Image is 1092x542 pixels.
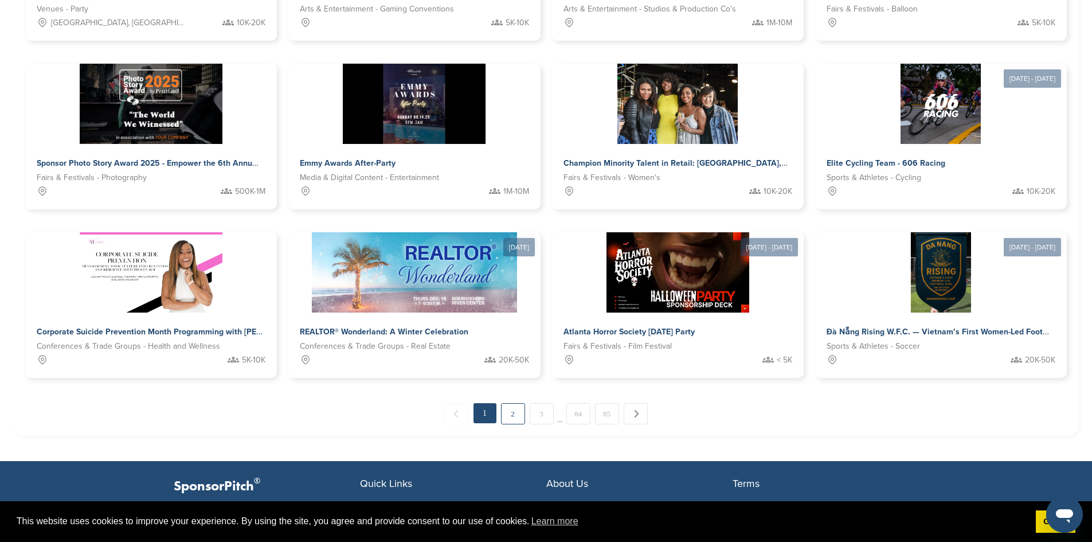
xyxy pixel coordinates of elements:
[506,17,529,29] span: 5K-10K
[563,171,660,184] span: Fairs & Festivals - Women's
[360,477,412,490] span: Quick Links
[827,327,1076,337] span: Đà Nẵng Rising W.F.C. — Vietnam’s First Women-Led Football Club
[911,232,971,313] img: Sponsorpitch &
[552,214,804,378] a: [DATE] - [DATE] Sponsorpitch & Atlanta Horror Society [DATE] Party Fairs & Festivals - Film Festi...
[503,238,535,256] div: [DATE]
[546,477,588,490] span: About Us
[51,17,186,29] span: [GEOGRAPHIC_DATA], [GEOGRAPHIC_DATA]
[235,185,265,198] span: 500K-1M
[300,3,454,15] span: Arts & Entertainment - Gaming Conventions
[254,474,260,488] span: ®
[473,403,496,423] em: 1
[503,185,529,198] span: 1M-10M
[25,64,277,209] a: Sponsorpitch & Sponsor Photo Story Award 2025 - Empower the 6th Annual Global Storytelling Compet...
[37,158,378,168] span: Sponsor Photo Story Award 2025 - Empower the 6th Annual Global Storytelling Competition
[566,403,590,424] a: 84
[766,17,792,29] span: 1M-10M
[300,340,451,353] span: Conferences & Trade Groups - Real Estate
[17,513,1027,530] span: This website uses cookies to improve your experience. By using the site, you agree and provide co...
[80,64,222,144] img: Sponsorpitch &
[312,232,517,313] img: Sponsorpitch &
[595,403,619,424] a: 85
[499,354,529,366] span: 20K-50K
[1032,17,1055,29] span: 5K-10K
[174,478,360,495] p: SponsorPitch
[501,403,525,424] a: 2
[300,171,439,184] span: Media & Digital Content - Entertainment
[530,513,580,530] a: learn more about cookies
[606,232,749,313] img: Sponsorpitch &
[563,158,979,168] span: Champion Minority Talent in Retail: [GEOGRAPHIC_DATA], [GEOGRAPHIC_DATA] & [GEOGRAPHIC_DATA] 2025
[288,64,540,209] a: Sponsorpitch & Emmy Awards After-Party Media & Digital Content - Entertainment 1M-10M
[300,158,396,168] span: Emmy Awards After-Party
[1004,69,1061,88] div: [DATE] - [DATE]
[237,17,265,29] span: 10K-20K
[777,354,792,366] span: < 5K
[815,214,1067,378] a: [DATE] - [DATE] Sponsorpitch & Đà Nẵng Rising W.F.C. — Vietnam’s First Women-Led Football Club Sp...
[37,171,147,184] span: Fairs & Festivals - Photography
[37,3,88,15] span: Venues - Party
[741,238,798,256] div: [DATE] - [DATE]
[1025,354,1055,366] span: 20K-50K
[624,403,648,424] a: Next →
[1004,238,1061,256] div: [DATE] - [DATE]
[563,327,695,337] span: Atlanta Horror Society [DATE] Party
[552,64,804,209] a: Sponsorpitch & Champion Minority Talent in Retail: [GEOGRAPHIC_DATA], [GEOGRAPHIC_DATA] & [GEOGRA...
[25,232,277,378] a: Sponsorpitch & Corporate Suicide Prevention Month Programming with [PERSON_NAME] Conferences & Tr...
[733,477,760,490] span: Terms
[530,403,554,424] a: 3
[242,354,265,366] span: 5K-10K
[563,3,736,15] span: Arts & Entertainment - Studios & Production Co's
[288,214,540,378] a: [DATE] Sponsorpitch & REALTOR® Wonderland: A Winter Celebration Conferences & Trade Groups - Real...
[37,327,308,337] span: Corporate Suicide Prevention Month Programming with [PERSON_NAME]
[617,64,738,144] img: Sponsorpitch &
[827,340,920,353] span: Sports & Athletes - Soccer
[1046,496,1083,533] iframe: Button to launch messaging window
[1027,185,1055,198] span: 10K-20K
[80,232,222,313] img: Sponsorpitch &
[445,403,469,424] span: ← Previous
[343,64,486,144] img: Sponsorpitch &
[827,171,921,184] span: Sports & Athletes - Cycling
[37,340,220,353] span: Conferences & Trade Groups - Health and Wellness
[815,45,1067,209] a: [DATE] - [DATE] Sponsorpitch & Elite Cycling Team - 606 Racing Sports & Athletes - Cycling 10K-20K
[827,3,918,15] span: Fairs & Festivals - Balloon
[764,185,792,198] span: 10K-20K
[1036,510,1075,533] a: dismiss cookie message
[827,158,945,168] span: Elite Cycling Team - 606 Racing
[563,340,672,353] span: Fairs & Festivals - Film Festival
[901,64,981,144] img: Sponsorpitch &
[557,403,563,424] span: …
[300,327,468,337] span: REALTOR® Wonderland: A Winter Celebration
